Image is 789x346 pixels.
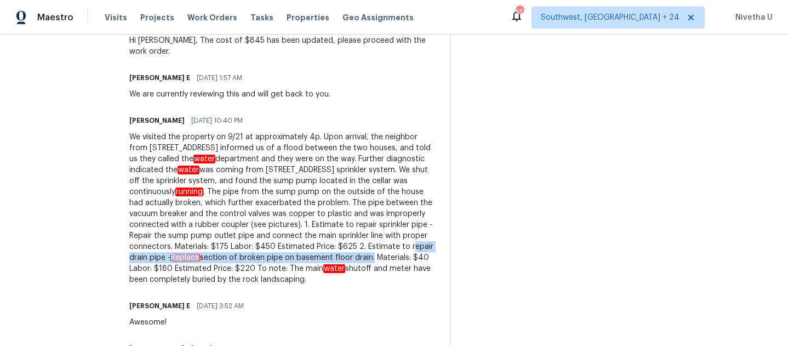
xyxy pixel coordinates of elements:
[178,166,199,174] em: water
[193,155,215,163] em: water
[197,300,244,311] span: [DATE] 3:52 AM
[323,264,345,273] em: water
[129,300,190,311] h6: [PERSON_NAME] E
[170,253,200,262] em: Replace
[37,12,73,23] span: Maestro
[541,12,679,23] span: Southwest, [GEOGRAPHIC_DATA] + 24
[105,12,127,23] span: Visits
[129,35,437,57] div: Hi [PERSON_NAME], The cost of $845 has been updated, please proceed with the work order.
[129,317,250,328] div: Awesome!
[191,115,243,126] span: [DATE] 10:40 PM
[175,188,203,196] em: running
[140,12,174,23] span: Projects
[187,12,237,23] span: Work Orders
[129,72,190,83] h6: [PERSON_NAME] E
[516,7,523,18] div: 559
[287,12,329,23] span: Properties
[129,115,185,126] h6: [PERSON_NAME]
[250,14,273,21] span: Tasks
[129,132,437,285] div: We visited the property on 9/21 at approximately 4p. Upon arrival, the neighbor from [STREET_ADDR...
[342,12,414,23] span: Geo Assignments
[731,12,773,23] span: Nivetha U
[197,72,242,83] span: [DATE] 1:57 AM
[129,89,330,100] div: We are currently reviewing this and will get back to you.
